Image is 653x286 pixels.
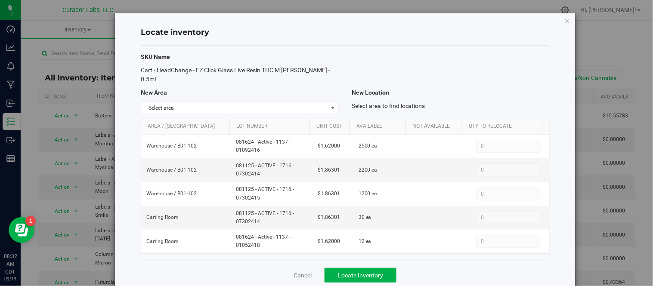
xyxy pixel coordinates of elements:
a: Unit Cost [316,123,347,130]
span: New Location [352,89,389,96]
span: $1.86301 [318,190,340,198]
span: Select area to find locations [352,102,425,109]
span: 081125 - ACTIVE - 1716 - 07302414 [236,162,307,178]
span: 081624 - Active - 1137 - 01092416 [236,138,307,154]
span: 081125 - ACTIVE - 1716 - 07302414 [236,209,307,226]
span: select [328,102,338,114]
span: 1200 ea [359,190,378,198]
a: Not Available [413,123,459,130]
span: $1.62000 [318,142,340,150]
a: Cancel [294,271,312,280]
iframe: Resource center [9,217,34,243]
span: New Area [141,89,167,96]
span: $1.86301 [318,166,340,174]
span: Warehouse / B01-102 [146,142,197,150]
span: Carting Room [146,213,179,221]
span: Warehouse / B01-102 [146,166,197,174]
span: Warehouse / B01-102 [146,190,197,198]
span: Carting Room [146,237,179,246]
a: Lot Number [236,123,306,130]
span: $1.62000 [318,237,340,246]
span: Cart - HeadChange - EZ Click Glass Live Resin THC M [PERSON_NAME] - 0.5mL [141,67,331,83]
button: Locate Inventory [325,268,396,283]
span: 081624 - Active - 1137 - 01052418 [236,233,307,249]
span: $1.86301 [318,213,340,221]
h4: Locate inventory [141,27,550,38]
a: Available [357,123,403,130]
a: Area / [GEOGRAPHIC_DATA] [148,123,226,130]
a: Qty to Relocate [469,123,539,130]
iframe: Resource center unread badge [25,216,36,226]
span: 30 ea [359,213,371,221]
span: 2200 ea [359,166,378,174]
span: Select area [141,102,328,114]
span: Locate Inventory [338,272,383,279]
span: 081125 - ACTIVE - 1716 - 07302415 [236,185,307,202]
span: 12 ea [359,237,371,246]
span: SKU Name [141,53,170,60]
span: 2500 ea [359,142,378,150]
